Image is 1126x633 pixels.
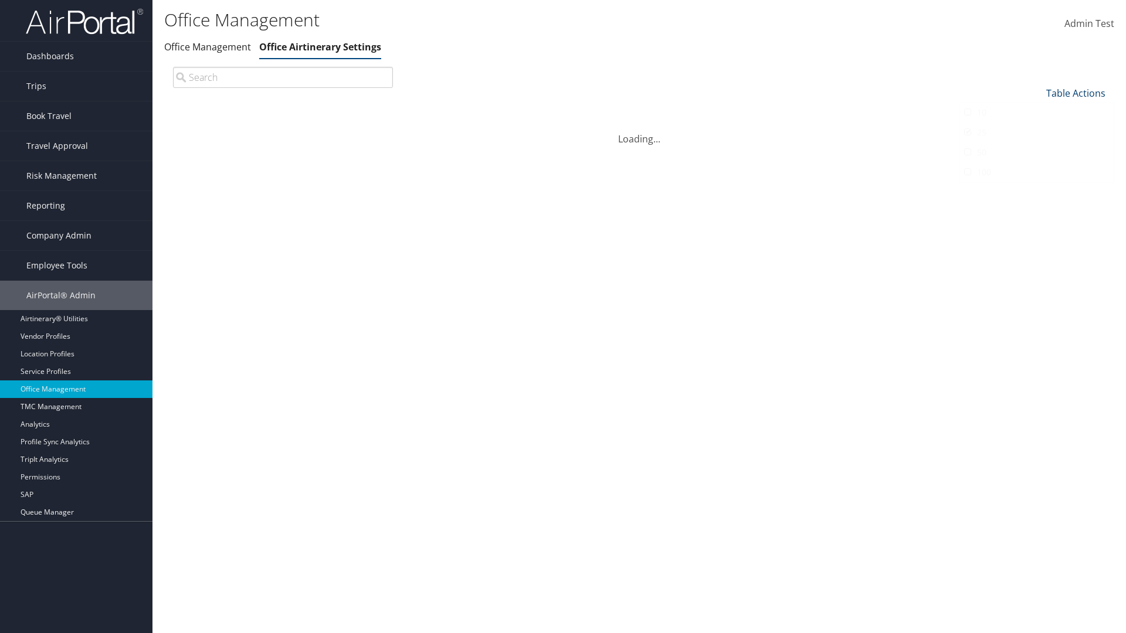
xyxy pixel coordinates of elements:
a: 10 [959,103,1114,122]
span: Dashboards [26,42,74,71]
span: Reporting [26,191,65,220]
img: airportal-logo.png [26,8,143,35]
a: 25 [959,122,1114,142]
span: Company Admin [26,221,91,250]
span: Book Travel [26,101,72,131]
span: Travel Approval [26,131,88,161]
a: 100 [959,162,1114,182]
span: Risk Management [26,161,97,190]
a: 50 [959,142,1114,162]
span: Employee Tools [26,251,87,280]
span: Trips [26,72,46,101]
span: AirPortal® Admin [26,281,96,310]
